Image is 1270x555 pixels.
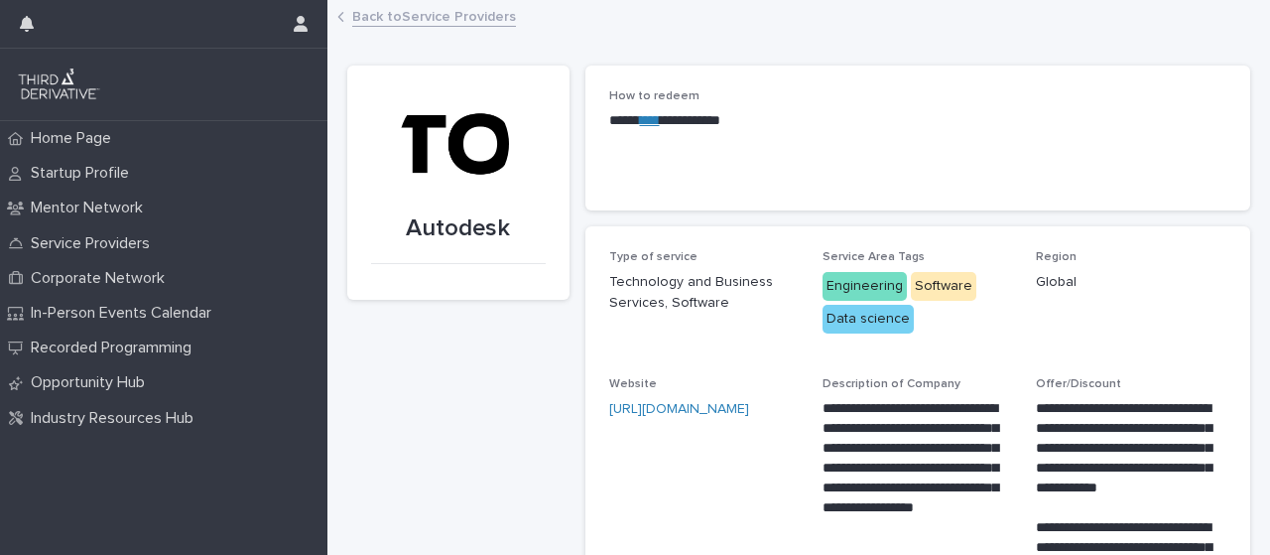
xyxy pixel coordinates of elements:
img: q0dI35fxT46jIlCv2fcp [16,65,102,104]
span: Service Area Tags [823,251,925,263]
p: Industry Resources Hub [23,409,209,428]
div: Engineering [823,272,907,301]
p: Service Providers [23,234,166,253]
span: Website [609,378,657,390]
p: Technology and Business Services, Software [609,272,799,314]
span: Description of Company [823,378,960,390]
div: Software [911,272,976,301]
p: Opportunity Hub [23,373,161,392]
p: Autodesk [371,214,546,243]
p: Corporate Network [23,269,181,288]
a: [URL][DOMAIN_NAME] [609,402,749,416]
span: Type of service [609,251,698,263]
p: Recorded Programming [23,339,207,357]
p: Home Page [23,129,127,148]
span: How to redeem [609,90,699,102]
p: Startup Profile [23,164,145,183]
span: Region [1036,251,1077,263]
span: Offer/Discount [1036,378,1121,390]
p: In-Person Events Calendar [23,304,227,323]
p: Global [1036,272,1225,293]
div: Data science [823,305,914,334]
p: Mentor Network [23,199,159,217]
a: Back toService Providers [352,4,516,27]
